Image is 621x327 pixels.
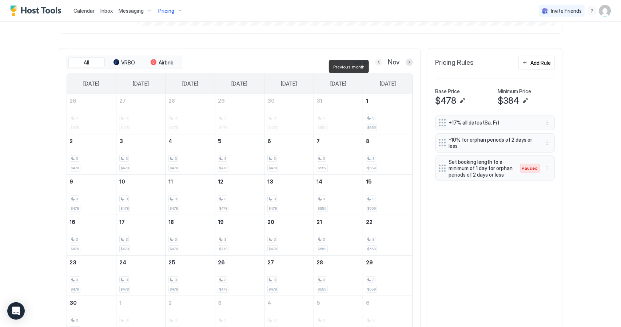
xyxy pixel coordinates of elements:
[215,215,264,229] a: November 19, 2025
[119,138,123,144] span: 3
[330,80,346,87] span: [DATE]
[126,277,128,282] span: 3
[120,206,129,211] span: $478
[175,156,177,161] span: 3
[323,156,325,161] span: 3
[10,5,65,16] a: Host Tools Logo
[116,256,166,269] a: November 24, 2025
[543,138,552,147] div: menu
[314,175,363,188] a: November 14, 2025
[366,219,373,225] span: 22
[363,296,412,310] a: December 6, 2025
[67,134,116,174] td: November 2, 2025
[318,166,327,170] span: $559
[116,215,166,255] td: November 17, 2025
[116,94,166,134] td: October 27, 2025
[267,259,274,265] span: 27
[7,302,25,320] div: Open Intercom Messenger
[366,178,372,185] span: 15
[218,259,225,265] span: 26
[317,98,323,104] span: 31
[67,94,116,134] td: October 26, 2025
[224,237,226,242] span: 3
[380,80,396,87] span: [DATE]
[268,166,277,170] span: $478
[166,255,215,296] td: November 25, 2025
[314,255,363,296] td: November 28, 2025
[116,94,166,107] a: October 27, 2025
[367,166,376,170] span: $559
[215,94,264,134] td: October 29, 2025
[166,174,215,215] td: November 11, 2025
[599,5,611,17] div: User profile
[264,94,314,107] a: October 30, 2025
[215,94,264,107] a: October 29, 2025
[168,138,172,144] span: 4
[373,74,403,94] a: Saturday
[71,166,79,170] span: $478
[67,215,116,255] td: November 16, 2025
[100,7,113,15] a: Inbox
[367,287,376,292] span: $559
[170,287,178,292] span: $478
[458,96,467,105] button: Edit
[363,94,412,107] a: November 1, 2025
[76,237,78,242] span: 3
[318,247,327,251] span: $559
[449,119,536,126] span: +17% all dates (Sa, Fr)
[215,215,264,255] td: November 19, 2025
[264,215,314,229] a: November 20, 2025
[363,175,412,188] a: November 15, 2025
[317,259,323,265] span: 28
[168,178,173,185] span: 11
[119,300,122,306] span: 1
[314,215,363,255] td: November 21, 2025
[126,156,128,161] span: 3
[274,74,304,94] a: Thursday
[175,74,206,94] a: Tuesday
[175,277,177,282] span: 3
[71,287,79,292] span: $478
[215,296,264,310] a: December 3, 2025
[119,98,126,104] span: 27
[158,8,174,14] span: Pricing
[116,255,166,296] td: November 24, 2025
[274,237,276,242] span: 3
[67,215,116,229] a: November 16, 2025
[264,175,314,188] a: November 13, 2025
[267,138,271,144] span: 6
[215,255,264,296] td: November 26, 2025
[70,98,77,104] span: 26
[388,58,400,67] span: Nov
[133,80,149,87] span: [DATE]
[170,247,178,251] span: $478
[354,59,368,66] div: [DATE]
[219,166,227,170] span: $478
[224,156,226,161] span: 3
[76,318,78,323] span: 3
[317,300,321,306] span: 5
[267,98,275,104] span: 30
[224,277,226,282] span: 3
[215,134,264,174] td: November 5, 2025
[264,94,314,134] td: October 30, 2025
[215,256,264,269] a: November 26, 2025
[168,98,175,104] span: 28
[543,138,552,147] button: More options
[267,178,273,185] span: 13
[106,58,143,68] button: VRBO
[264,255,314,296] td: November 27, 2025
[314,296,363,310] a: December 5, 2025
[318,206,327,211] span: $559
[70,178,73,185] span: 9
[366,138,369,144] span: 8
[543,118,552,127] div: menu
[218,300,222,306] span: 3
[119,259,126,265] span: 24
[219,247,227,251] span: $478
[366,98,368,104] span: 1
[372,156,374,161] span: 3
[168,219,174,225] span: 18
[267,300,271,306] span: 4
[116,134,166,174] td: November 3, 2025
